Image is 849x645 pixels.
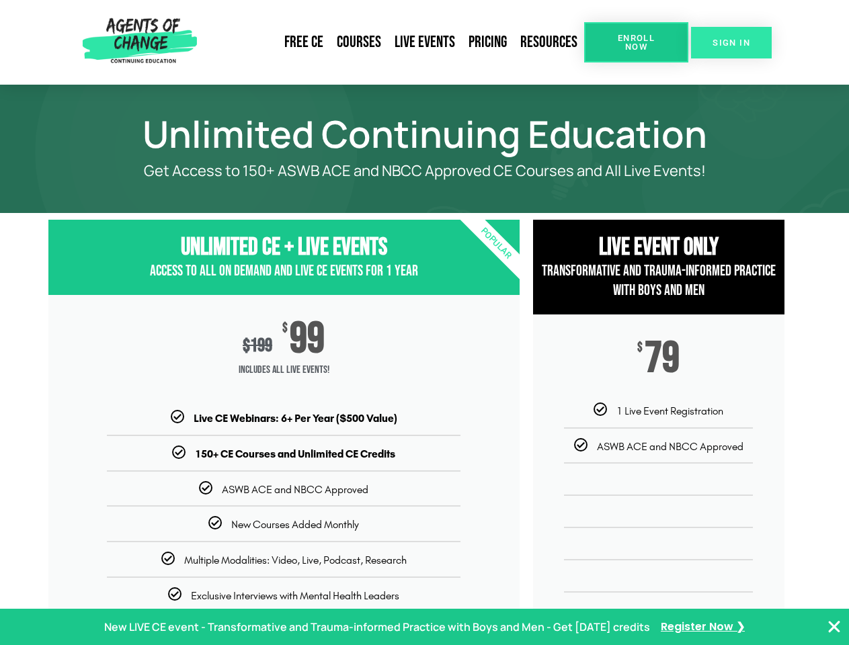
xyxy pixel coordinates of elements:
[533,233,784,262] h3: Live Event Only
[645,341,680,376] span: 79
[195,447,395,460] b: 150+ CE Courses and Unlimited CE Credits
[330,27,388,58] a: Courses
[691,27,772,58] a: SIGN IN
[278,27,330,58] a: Free CE
[826,619,842,635] button: Close Banner
[48,357,520,384] span: Includes ALL Live Events!
[584,22,688,62] a: Enroll Now
[388,27,462,58] a: Live Events
[418,166,573,321] div: Popular
[637,341,643,355] span: $
[42,118,808,149] h1: Unlimited Continuing Education
[290,322,325,357] span: 99
[282,322,288,335] span: $
[184,554,407,566] span: Multiple Modalities: Video, Live, Podcast, Research
[243,335,250,357] span: $
[48,233,520,262] h3: Unlimited CE + Live Events
[616,404,723,417] span: 1 Live Event Registration
[191,589,399,602] span: Exclusive Interviews with Mental Health Leaders
[231,518,359,531] span: New Courses Added Monthly
[95,163,754,179] p: Get Access to 150+ ASWB ACE and NBCC Approved CE Courses and All Live Events!
[713,38,750,47] span: SIGN IN
[222,483,368,496] span: ASWB ACE and NBCC Approved
[104,617,650,637] p: New LIVE CE event - Transformative and Trauma-informed Practice with Boys and Men - Get [DATE] cr...
[202,27,584,58] nav: Menu
[514,27,584,58] a: Resources
[150,262,418,280] span: Access to All On Demand and Live CE Events for 1 year
[661,617,745,637] a: Register Now ❯
[462,27,514,58] a: Pricing
[194,412,397,425] b: Live CE Webinars: 6+ Per Year ($500 Value)
[542,262,776,300] span: Transformative and Trauma-informed Practice with Boys and Men
[597,440,743,453] span: ASWB ACE and NBCC Approved
[243,335,272,357] div: 199
[606,34,667,51] span: Enroll Now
